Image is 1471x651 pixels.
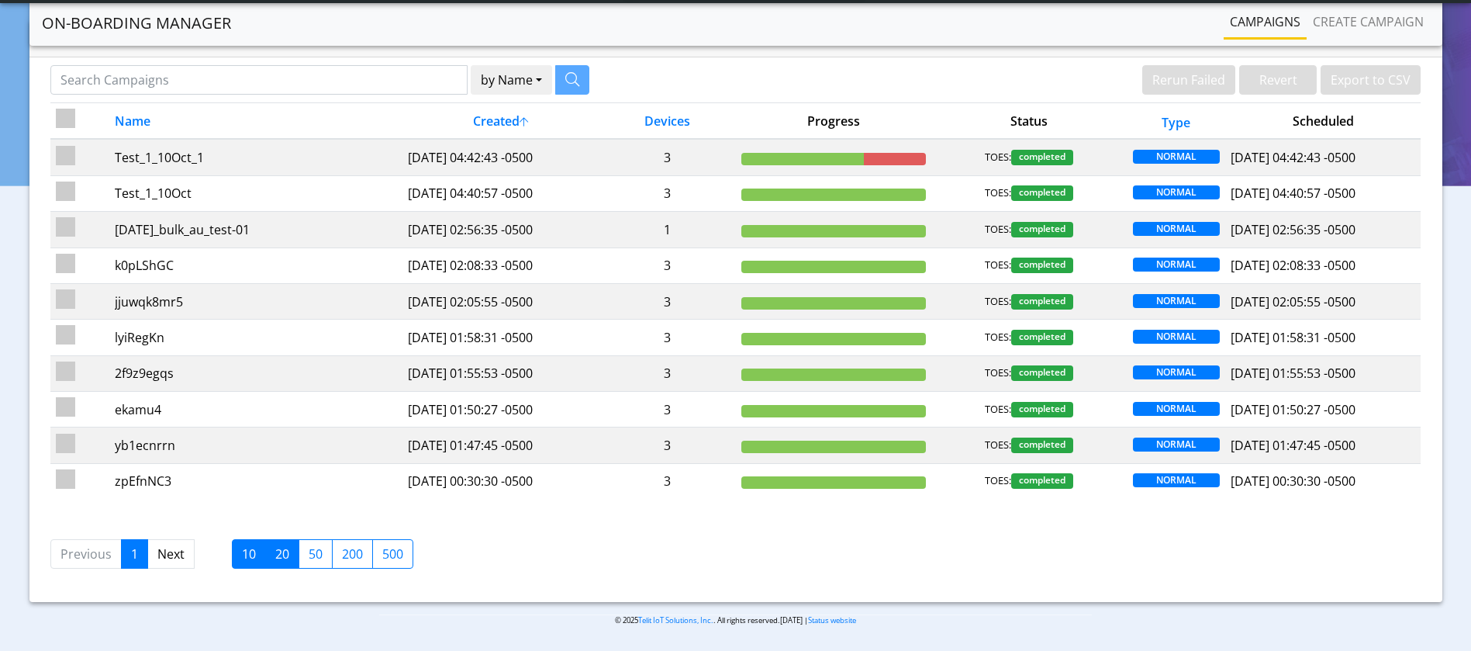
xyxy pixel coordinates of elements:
a: On-Boarding Manager [42,8,231,39]
span: completed [1011,473,1073,489]
button: Export to CSV [1321,65,1421,95]
div: zpEfnNC3 [115,472,397,490]
span: [DATE] 00:30:30 -0500 [1231,473,1355,490]
span: TOES: [985,150,1011,165]
label: 50 [299,539,333,569]
td: 3 [599,283,736,319]
td: 3 [599,428,736,463]
span: TOES: [985,330,1011,345]
td: 3 [599,248,736,283]
span: TOES: [985,402,1011,417]
span: [DATE] 04:40:57 -0500 [1231,185,1355,202]
a: Telit IoT Solutions, Inc. [638,615,713,625]
th: Status [931,103,1127,140]
span: TOES: [985,294,1011,310]
td: 3 [599,175,736,211]
div: ekamu4 [115,400,397,419]
span: completed [1011,185,1073,201]
span: [DATE] 01:55:53 -0500 [1231,365,1355,382]
span: TOES: [985,473,1011,489]
span: [DATE] 01:50:27 -0500 [1231,401,1355,418]
span: completed [1011,438,1073,453]
div: jjuwqk8mr5 [115,293,397,311]
span: completed [1011,330,1073,345]
td: [DATE] 02:08:33 -0500 [402,248,599,283]
span: [DATE] 02:05:55 -0500 [1231,293,1355,310]
div: yb1ecnrrn [115,436,397,455]
span: TOES: [985,258,1011,273]
td: [DATE] 00:30:30 -0500 [402,463,599,499]
label: 500 [372,539,413,569]
span: [DATE] 02:08:33 -0500 [1231,257,1355,274]
td: 3 [599,463,736,499]
th: Devices [599,103,736,140]
th: Created [402,103,599,140]
div: 2f9z9egqs [115,364,397,383]
td: [DATE] 01:50:27 -0500 [402,392,599,428]
th: Progress [735,103,931,140]
span: [DATE] 02:56:35 -0500 [1231,221,1355,238]
p: © 2025 . All rights reserved.[DATE] | [379,615,1092,626]
a: 1 [121,539,148,569]
span: NORMAL [1133,402,1220,416]
label: 200 [332,539,373,569]
div: [DATE]_bulk_au_test-01 [115,220,397,239]
span: TOES: [985,222,1011,237]
td: [DATE] 01:55:53 -0500 [402,355,599,391]
button: Rerun Failed [1142,65,1235,95]
span: [DATE] 01:58:31 -0500 [1231,329,1355,346]
a: Next [147,539,195,569]
span: NORMAL [1133,330,1220,344]
div: k0pLShGC [115,256,397,275]
td: 3 [599,320,736,355]
td: 1 [599,212,736,248]
th: Type [1127,103,1225,140]
span: completed [1011,150,1073,165]
span: completed [1011,258,1073,273]
span: completed [1011,365,1073,381]
span: NORMAL [1133,473,1220,487]
td: [DATE] 04:40:57 -0500 [402,175,599,211]
span: NORMAL [1133,150,1220,164]
label: 10 [232,539,266,569]
div: Test_1_10Oct_1 [115,148,397,167]
span: completed [1011,402,1073,417]
th: Scheduled [1225,103,1421,140]
th: Name [109,103,402,140]
td: [DATE] 02:56:35 -0500 [402,212,599,248]
td: 3 [599,139,736,175]
span: NORMAL [1133,185,1220,199]
div: Test_1_10Oct [115,184,397,203]
span: completed [1011,294,1073,310]
input: Search Campaigns [50,65,468,95]
label: 20 [265,539,299,569]
a: Campaigns [1224,6,1307,37]
span: [DATE] 04:42:43 -0500 [1231,149,1355,166]
span: NORMAL [1133,258,1220,272]
span: completed [1011,222,1073,237]
span: [DATE] 01:47:45 -0500 [1231,437,1355,454]
td: [DATE] 02:05:55 -0500 [402,283,599,319]
button: by Name [471,65,552,95]
span: NORMAL [1133,438,1220,452]
td: [DATE] 01:58:31 -0500 [402,320,599,355]
span: NORMAL [1133,365,1220,379]
td: 3 [599,355,736,391]
span: TOES: [985,438,1011,453]
td: [DATE] 04:42:43 -0500 [402,139,599,175]
span: TOES: [985,185,1011,201]
a: Create campaign [1307,6,1430,37]
td: 3 [599,392,736,428]
span: NORMAL [1133,222,1220,236]
div: lyiRegKn [115,328,397,347]
button: Revert [1239,65,1317,95]
span: NORMAL [1133,294,1220,308]
td: [DATE] 01:47:45 -0500 [402,428,599,463]
a: Status website [808,615,856,625]
span: TOES: [985,365,1011,381]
